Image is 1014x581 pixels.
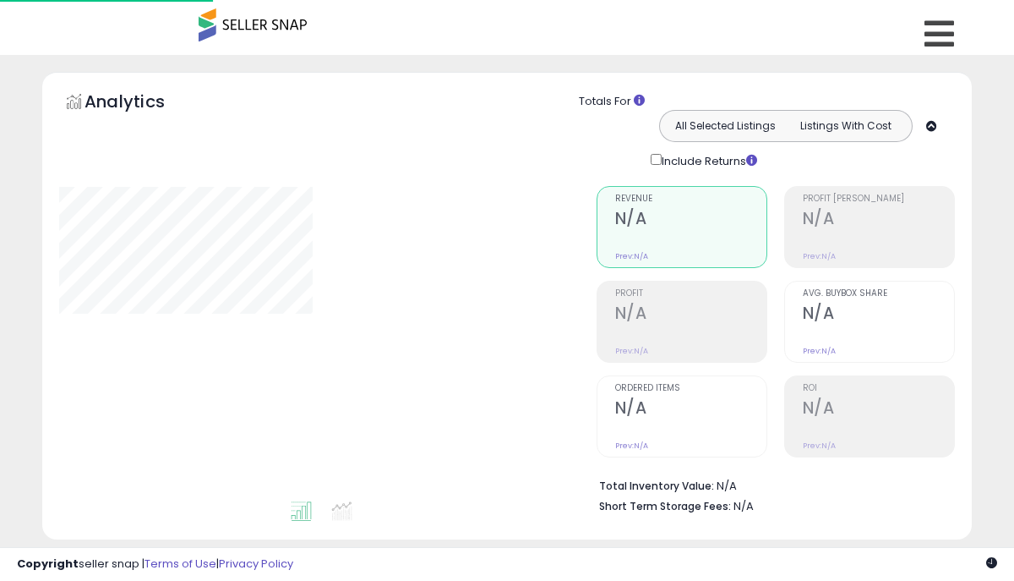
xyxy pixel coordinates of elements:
[17,556,79,572] strong: Copyright
[803,195,954,204] span: Profit [PERSON_NAME]
[84,90,198,118] h5: Analytics
[144,556,216,572] a: Terms of Use
[615,441,648,451] small: Prev: N/A
[615,251,648,261] small: Prev: N/A
[803,304,954,326] h2: N/A
[615,304,766,326] h2: N/A
[803,346,836,356] small: Prev: N/A
[785,115,907,137] button: Listings With Cost
[579,94,959,110] div: Totals For
[664,115,786,137] button: All Selected Listings
[733,498,754,514] span: N/A
[615,398,766,421] h2: N/A
[599,474,942,495] li: N/A
[599,499,731,513] b: Short Term Storage Fees:
[803,289,954,299] span: Avg. Buybox Share
[219,556,293,572] a: Privacy Policy
[615,346,648,356] small: Prev: N/A
[803,251,836,261] small: Prev: N/A
[803,209,954,232] h2: N/A
[615,384,766,393] span: Ordered Items
[615,209,766,232] h2: N/A
[615,289,766,299] span: Profit
[803,441,836,451] small: Prev: N/A
[17,556,293,573] div: seller snap | |
[803,384,954,393] span: ROI
[803,398,954,421] h2: N/A
[615,195,766,204] span: Revenue
[599,479,714,493] b: Total Inventory Value:
[638,151,777,170] div: Include Returns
